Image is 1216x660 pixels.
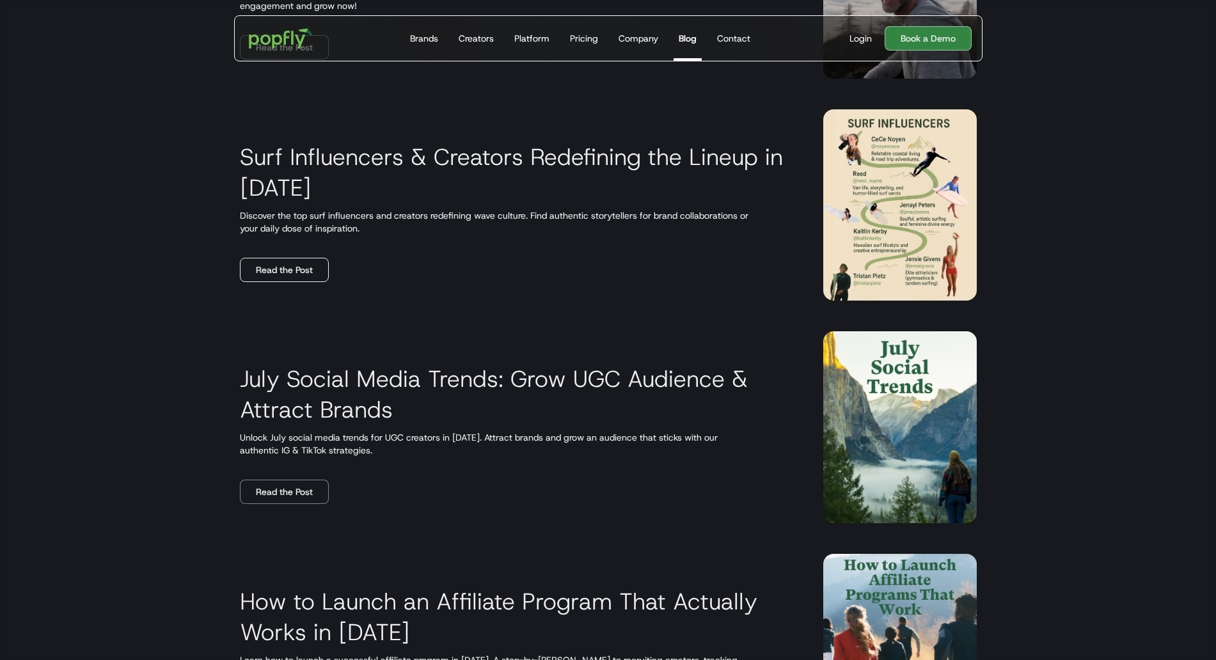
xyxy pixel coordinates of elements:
[565,16,603,61] a: Pricing
[712,16,755,61] a: Contact
[454,16,499,61] a: Creators
[240,586,793,647] h3: How to Launch an Affiliate Program That Actually Works in [DATE]
[240,480,329,504] a: Read the Post
[844,32,877,45] a: Login
[240,209,793,235] p: Discover the top surf influencers and creators redefining wave culture. Find authentic storytelle...
[509,16,555,61] a: Platform
[514,32,549,45] div: Platform
[240,431,793,457] p: Unlock July social media trends for UGC creators in [DATE]. Attract brands and grow an audience t...
[679,32,697,45] div: Blog
[619,32,658,45] div: Company
[717,32,750,45] div: Contact
[674,16,702,61] a: Blog
[240,141,793,203] h3: Surf Influencers & Creators Redefining the Lineup in [DATE]
[405,16,443,61] a: Brands
[240,19,322,58] a: home
[570,32,598,45] div: Pricing
[885,26,972,51] a: Book a Demo
[410,32,438,45] div: Brands
[613,16,663,61] a: Company
[459,32,494,45] div: Creators
[240,363,793,425] h3: July Social Media Trends: Grow UGC Audience & Attract Brands
[849,32,872,45] div: Login
[240,258,329,282] a: Read the Post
